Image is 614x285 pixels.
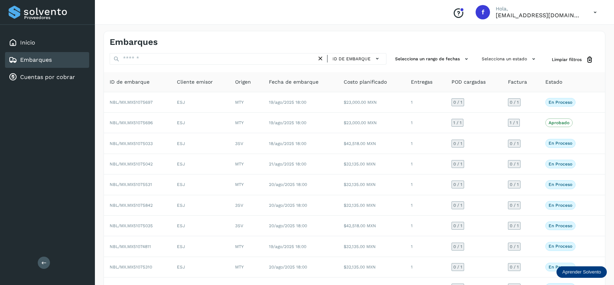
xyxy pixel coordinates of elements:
[229,92,263,113] td: MTY
[110,265,152,270] span: NBL/MX.MX51075310
[229,236,263,257] td: MTY
[552,56,582,63] span: Limpiar filtros
[110,120,153,125] span: NBL/MX.MX51075696
[229,195,263,216] td: 3SV
[171,216,229,236] td: ESJ
[510,182,519,187] span: 0 / 1
[405,154,446,174] td: 1
[510,265,519,269] span: 0 / 1
[338,92,405,113] td: $23,000.00 MXN
[171,133,229,154] td: ESJ
[549,244,572,249] p: En proceso
[405,236,446,257] td: 1
[453,265,462,269] span: 0 / 1
[549,182,572,187] p: En proceso
[171,195,229,216] td: ESJ
[562,269,601,275] p: Aprender Solvento
[338,195,405,216] td: $32,135.00 MXN
[171,236,229,257] td: ESJ
[171,92,229,113] td: ESJ
[392,53,473,65] button: Selecciona un rango de fechas
[177,78,213,86] span: Cliente emisor
[405,174,446,195] td: 1
[338,174,405,195] td: $32,135.00 MXN
[549,162,572,167] p: En proceso
[453,244,462,249] span: 0 / 1
[110,244,151,249] span: NBL/MX.MX51074811
[171,154,229,174] td: ESJ
[110,223,153,228] span: NBL/MX.MX51075035
[269,162,306,167] span: 21/ago/2025 18:00
[110,100,153,105] span: NBL/MX.MX51075697
[546,53,599,66] button: Limpiar filtros
[269,244,306,249] span: 19/ago/2025 18:00
[110,162,153,167] span: NBL/MX.MX51075042
[510,121,518,125] span: 1 / 1
[496,6,582,12] p: Hola,
[338,236,405,257] td: $32,135.00 MXN
[229,257,263,277] td: MTY
[549,100,572,105] p: En proceso
[269,223,307,228] span: 20/ago/2025 18:00
[452,78,486,86] span: POD cargadas
[405,133,446,154] td: 1
[510,100,519,104] span: 0 / 1
[269,265,307,270] span: 20/ago/2025 18:00
[110,78,150,86] span: ID de embarque
[556,266,607,278] div: Aprender Solvento
[338,133,405,154] td: $42,518.00 MXN
[338,154,405,174] td: $32,135.00 MXN
[549,223,572,228] p: En proceso
[453,121,462,125] span: 1 / 1
[549,141,572,146] p: En proceso
[20,39,35,46] a: Inicio
[20,56,52,63] a: Embarques
[453,224,462,228] span: 0 / 1
[24,15,86,20] p: Proveedores
[269,78,319,86] span: Fecha de embarque
[330,53,383,64] button: ID de embarque
[333,56,371,62] span: ID de embarque
[496,12,582,19] p: facturacion@expresssanjavier.com
[479,53,540,65] button: Selecciona un estado
[338,113,405,133] td: $23,000.00 MXN
[338,257,405,277] td: $32,135.00 MXN
[405,216,446,236] td: 1
[510,162,519,166] span: 0 / 1
[453,203,462,207] span: 0 / 1
[545,78,562,86] span: Estado
[269,100,306,105] span: 19/ago/2025 18:00
[229,154,263,174] td: MTY
[405,113,446,133] td: 1
[269,203,307,208] span: 20/ago/2025 18:00
[235,78,251,86] span: Origen
[453,141,462,146] span: 0 / 1
[510,203,519,207] span: 0 / 1
[405,92,446,113] td: 1
[549,265,572,270] p: En proceso
[20,74,75,80] a: Cuentas por cobrar
[171,257,229,277] td: ESJ
[229,216,263,236] td: 3SV
[338,216,405,236] td: $42,518.00 MXN
[405,195,446,216] td: 1
[405,257,446,277] td: 1
[5,69,89,85] div: Cuentas por cobrar
[269,182,307,187] span: 20/ago/2025 18:00
[110,141,153,146] span: NBL/MX.MX51075033
[453,162,462,166] span: 0 / 1
[171,174,229,195] td: ESJ
[269,141,306,146] span: 18/ago/2025 18:00
[171,113,229,133] td: ESJ
[5,35,89,51] div: Inicio
[508,78,527,86] span: Factura
[110,203,153,208] span: NBL/MX.MX51075842
[229,113,263,133] td: MTY
[229,174,263,195] td: MTY
[510,141,519,146] span: 0 / 1
[110,182,152,187] span: NBL/MX.MX51075531
[411,78,432,86] span: Entregas
[344,78,387,86] span: Costo planificado
[510,224,519,228] span: 0 / 1
[453,100,462,104] span: 0 / 1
